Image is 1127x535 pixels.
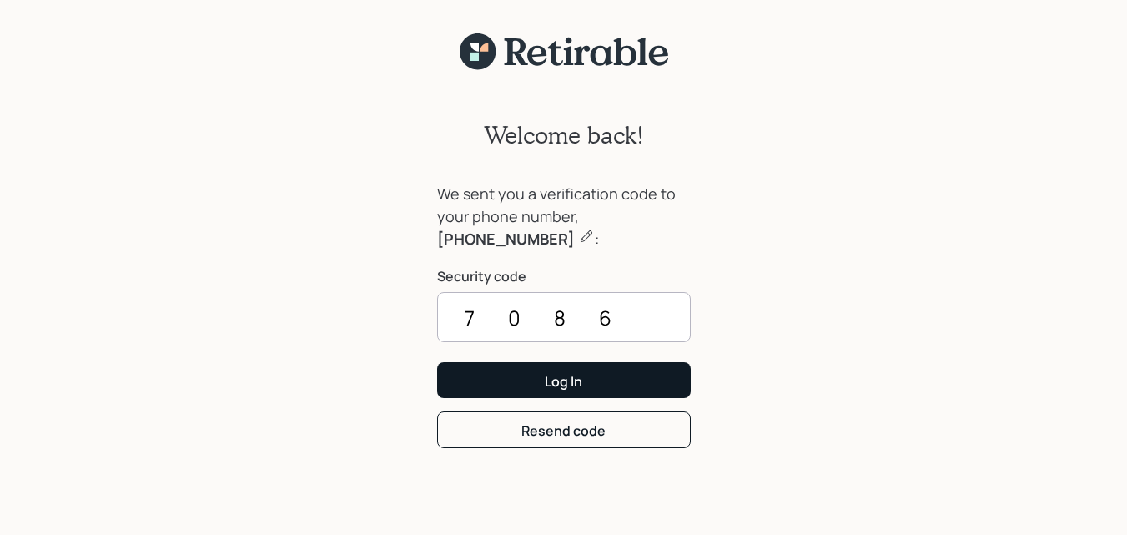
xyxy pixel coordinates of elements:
[521,421,606,440] div: Resend code
[484,121,644,149] h2: Welcome back!
[437,267,691,285] label: Security code
[437,292,691,342] input: ••••
[545,372,582,391] div: Log In
[437,229,575,249] b: [PHONE_NUMBER]
[437,362,691,398] button: Log In
[437,183,691,250] div: We sent you a verification code to your phone number, :
[437,411,691,447] button: Resend code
